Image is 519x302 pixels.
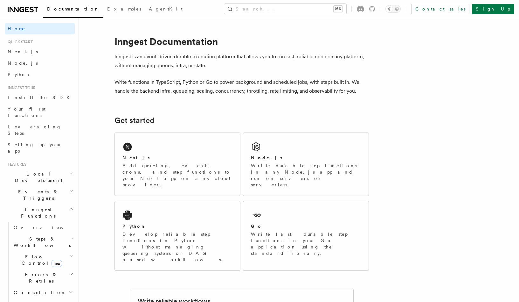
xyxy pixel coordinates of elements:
span: Events & Triggers [5,189,69,201]
a: Install the SDK [5,92,75,103]
button: Steps & Workflows [11,233,75,251]
button: Search...⌘K [224,4,346,14]
h2: Go [251,223,262,229]
p: Write fast, durable step functions in your Go application using the standard library. [251,231,361,256]
a: GoWrite fast, durable step functions in your Go application using the standard library. [243,201,369,271]
a: Next.js [5,46,75,57]
span: Overview [14,225,79,230]
a: Documentation [43,2,103,18]
a: Sign Up [472,4,514,14]
p: Develop reliable step functions in Python without managing queueing systems or DAG based workflows. [122,231,232,263]
span: new [52,260,62,267]
button: Inngest Functions [5,204,75,222]
span: Node.js [8,61,38,66]
span: Your first Functions [8,106,45,118]
a: Node.jsWrite durable step functions in any Node.js app and run on servers or serverless. [243,133,369,196]
h2: Python [122,223,146,229]
span: Errors & Retries [11,271,69,284]
button: Flow Controlnew [11,251,75,269]
span: Next.js [8,49,38,54]
p: Inngest is an event-driven durable execution platform that allows you to run fast, reliable code ... [114,52,369,70]
span: Flow Control [11,254,70,266]
a: PythonDevelop reliable step functions in Python without managing queueing systems or DAG based wo... [114,201,240,271]
a: Node.js [5,57,75,69]
a: Setting up your app [5,139,75,157]
button: Errors & Retries [11,269,75,287]
span: Inngest tour [5,85,36,90]
a: Your first Functions [5,103,75,121]
span: Examples [107,6,141,11]
h2: Next.js [122,155,150,161]
a: Overview [11,222,75,233]
a: AgentKit [145,2,186,17]
button: Toggle dark mode [385,5,401,13]
button: Events & Triggers [5,186,75,204]
span: Local Development [5,171,69,183]
a: Get started [114,116,154,125]
span: Setting up your app [8,142,62,154]
span: Steps & Workflows [11,236,71,248]
span: Inngest Functions [5,206,69,219]
span: Leveraging Steps [8,124,61,136]
span: AgentKit [149,6,183,11]
a: Next.jsAdd queueing, events, crons, and step functions to your Next app on any cloud provider. [114,133,240,196]
kbd: ⌘K [334,6,343,12]
a: Python [5,69,75,80]
span: Quick start [5,40,33,45]
a: Examples [103,2,145,17]
p: Write functions in TypeScript, Python or Go to power background and scheduled jobs, with steps bu... [114,78,369,96]
button: Cancellation [11,287,75,298]
h2: Node.js [251,155,282,161]
h1: Inngest Documentation [114,36,369,47]
p: Write durable step functions in any Node.js app and run on servers or serverless. [251,162,361,188]
span: Home [8,25,25,32]
a: Home [5,23,75,34]
span: Documentation [47,6,100,11]
button: Local Development [5,168,75,186]
a: Leveraging Steps [5,121,75,139]
span: Features [5,162,26,167]
a: Contact sales [411,4,469,14]
span: Install the SDK [8,95,73,100]
span: Python [8,72,31,77]
p: Add queueing, events, crons, and step functions to your Next app on any cloud provider. [122,162,232,188]
span: Cancellation [11,289,66,296]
